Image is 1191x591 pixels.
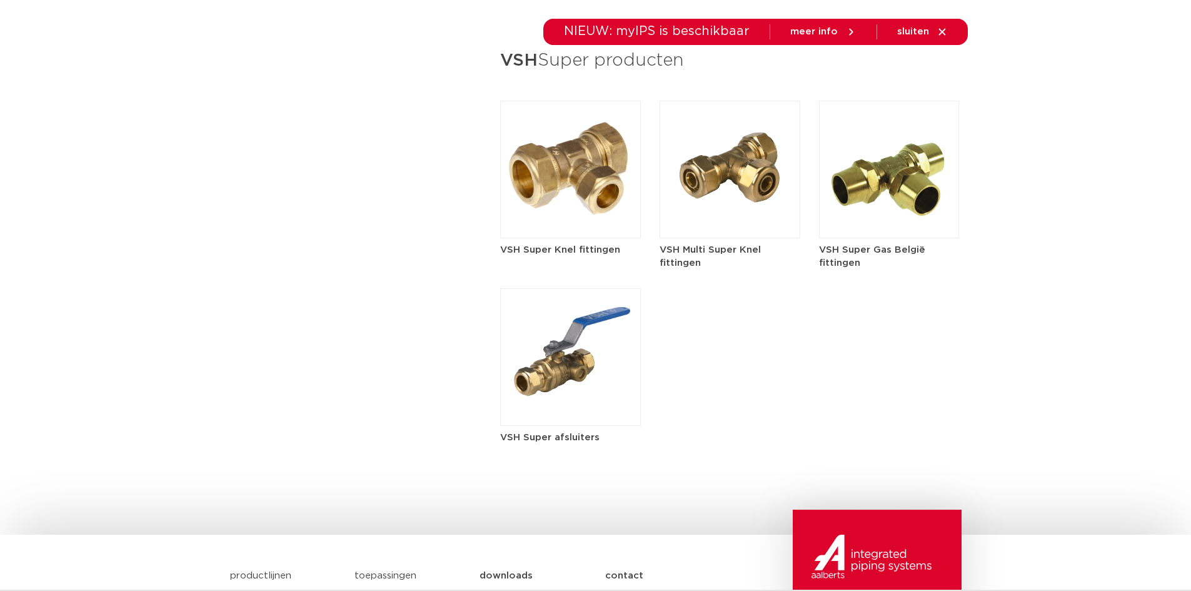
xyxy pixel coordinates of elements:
[905,45,918,96] div: my IPS
[500,164,641,256] a: VSH Super Knel fittingen
[500,352,641,444] a: VSH Super afsluiters
[790,26,857,38] a: meer info
[354,571,416,580] a: toepassingen
[735,45,775,96] a: services
[564,25,750,38] span: NIEUW: myIPS is beschikbaar
[500,431,641,444] h5: VSH Super afsluiters
[656,45,710,96] a: downloads
[819,164,960,270] a: VSH Super Gas België fittingen
[897,26,948,38] a: sluiten
[660,243,800,270] h5: VSH Multi Super Knel fittingen
[501,45,541,96] a: markten
[500,243,641,256] h5: VSH Super Knel fittingen
[230,571,291,580] a: productlijnen
[660,164,800,270] a: VSH Multi Super Knel fittingen
[425,45,843,96] nav: Menu
[790,27,838,36] span: meer info
[566,45,631,96] a: toepassingen
[897,27,929,36] span: sluiten
[819,243,960,270] h5: VSH Super Gas België fittingen
[800,45,843,96] a: over ons
[425,45,476,96] a: producten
